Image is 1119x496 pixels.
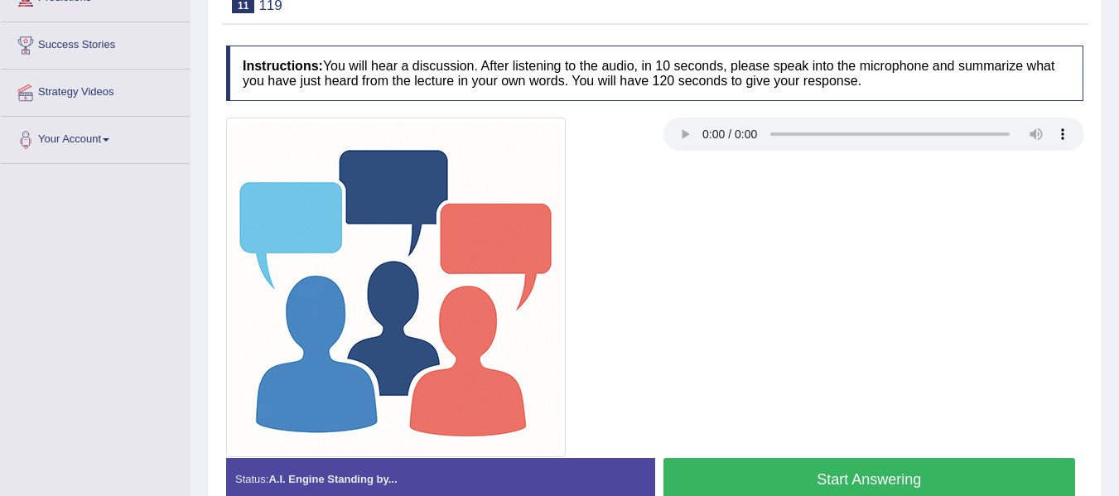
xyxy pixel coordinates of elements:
[268,473,397,485] strong: A.I. Engine Standing by...
[1,117,190,158] a: Your Account
[1,22,190,64] a: Success Stories
[243,59,323,73] b: Instructions:
[226,46,1083,101] h4: You will hear a discussion. After listening to the audio, in 10 seconds, please speak into the mi...
[1,70,190,111] a: Strategy Videos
